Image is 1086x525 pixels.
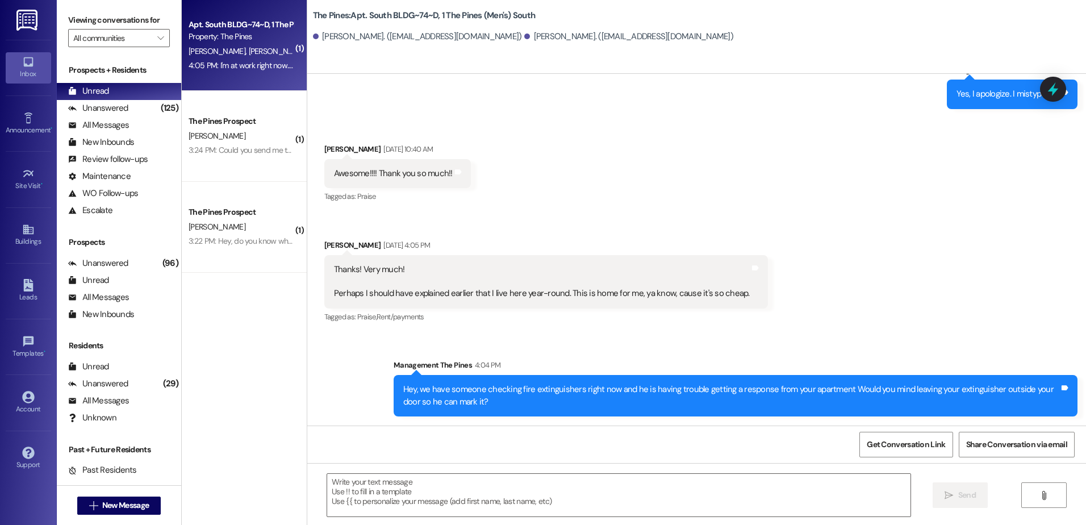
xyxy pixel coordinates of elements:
[68,274,109,286] div: Unread
[189,31,294,43] div: Property: The Pines
[68,378,128,390] div: Unanswered
[189,19,294,31] div: Apt. South BLDG~74~D, 1 The Pines (Men's) South
[189,115,294,127] div: The Pines Prospect
[313,10,535,22] b: The Pines: Apt. South BLDG~74~D, 1 The Pines (Men's) South
[6,220,51,251] a: Buildings
[189,236,456,246] div: 3:22 PM: Hey, do you know whether the check got forwarded to the address yet?
[57,64,181,76] div: Prospects + Residents
[324,309,768,325] div: Tagged as:
[956,88,1052,100] div: Yes, I apologize. I mistyped.
[73,29,152,47] input: All communities
[6,332,51,363] a: Templates •
[68,102,128,114] div: Unanswered
[6,276,51,306] a: Leads
[248,46,305,56] span: [PERSON_NAME]
[958,489,976,501] span: Send
[6,52,51,83] a: Inbox
[51,124,52,132] span: •
[6,443,51,474] a: Support
[403,384,1059,408] div: Hey, we have someone checking fire extinguishers right now and he is having trouble getting a res...
[189,206,294,218] div: The Pines Prospect
[357,191,376,201] span: Praise
[334,168,453,180] div: Awesome!!!! Thank you so much!!
[6,388,51,418] a: Account
[68,188,138,199] div: WO Follow-ups
[189,46,249,56] span: [PERSON_NAME]
[57,340,181,352] div: Residents
[158,99,181,117] div: (125)
[324,239,768,255] div: [PERSON_NAME]
[157,34,164,43] i: 
[357,312,377,322] span: Praise ,
[68,309,134,320] div: New Inbounds
[77,497,161,515] button: New Message
[68,257,128,269] div: Unanswered
[89,501,98,510] i: 
[68,361,109,373] div: Unread
[189,222,245,232] span: [PERSON_NAME]
[867,439,945,451] span: Get Conversation Link
[334,264,750,300] div: Thanks! Very much! Perhaps I should have explained earlier that I live here year-round. This is h...
[102,499,149,511] span: New Message
[394,359,1077,375] div: Management The Pines
[68,412,116,424] div: Unknown
[41,180,43,188] span: •
[68,205,112,216] div: Escalate
[966,439,1067,451] span: Share Conversation via email
[313,31,522,43] div: [PERSON_NAME]. ([EMAIL_ADDRESS][DOMAIN_NAME])
[381,239,430,251] div: [DATE] 4:05 PM
[381,143,433,155] div: [DATE] 10:40 AM
[189,60,574,70] div: 4:05 PM: I'm at work right now. If I'd known he needed to check [DATE], I would've left it out fo...
[945,491,953,500] i: 
[68,85,109,97] div: Unread
[68,291,129,303] div: All Messages
[16,10,40,31] img: ResiDesk Logo
[189,145,555,155] div: 3:24 PM: Could you send me the contact information for my roommates so we can coordinate with eac...
[57,444,181,456] div: Past + Future Residents
[6,164,51,195] a: Site Visit •
[160,255,181,272] div: (96)
[68,395,129,407] div: All Messages
[189,131,245,141] span: [PERSON_NAME]
[959,432,1075,457] button: Share Conversation via email
[1039,491,1048,500] i: 
[859,432,953,457] button: Get Conversation Link
[68,170,131,182] div: Maintenance
[68,136,134,148] div: New Inbounds
[933,482,988,508] button: Send
[377,312,424,322] span: Rent/payments
[472,359,500,371] div: 4:04 PM
[68,153,148,165] div: Review follow-ups
[44,348,45,356] span: •
[68,464,137,476] div: Past Residents
[57,236,181,248] div: Prospects
[524,31,733,43] div: [PERSON_NAME]. ([EMAIL_ADDRESS][DOMAIN_NAME])
[68,119,129,131] div: All Messages
[324,143,471,159] div: [PERSON_NAME]
[324,188,471,205] div: Tagged as:
[68,11,170,29] label: Viewing conversations for
[160,375,181,393] div: (29)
